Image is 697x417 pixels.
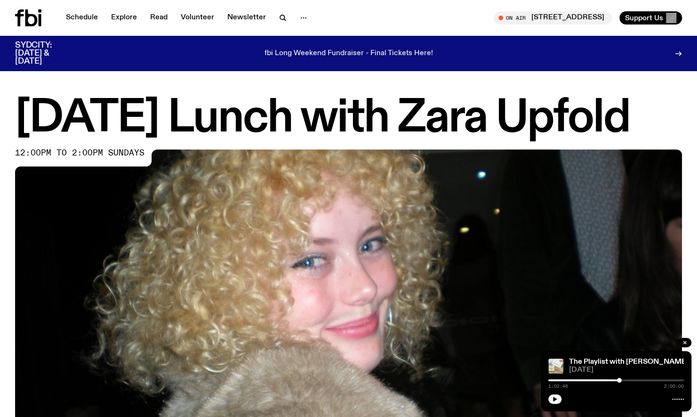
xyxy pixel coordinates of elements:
span: 2:00:00 [664,384,684,389]
button: Support Us [619,11,682,25]
h1: [DATE] Lunch with Zara Upfold [15,98,682,140]
a: Newsletter [222,11,272,25]
span: Support Us [625,14,663,22]
a: Explore [105,11,143,25]
span: [DATE] [569,367,684,374]
a: Read [144,11,173,25]
a: Volunteer [175,11,220,25]
a: Schedule [60,11,104,25]
span: 1:02:46 [548,384,568,389]
p: fbi Long Weekend Fundraiser - Final Tickets Here! [264,49,433,58]
button: On Air[STREET_ADDRESS] [494,11,612,25]
h3: SYDCITY: [DATE] & [DATE] [15,41,75,65]
span: 12:00pm to 2:00pm sundays [15,149,144,157]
